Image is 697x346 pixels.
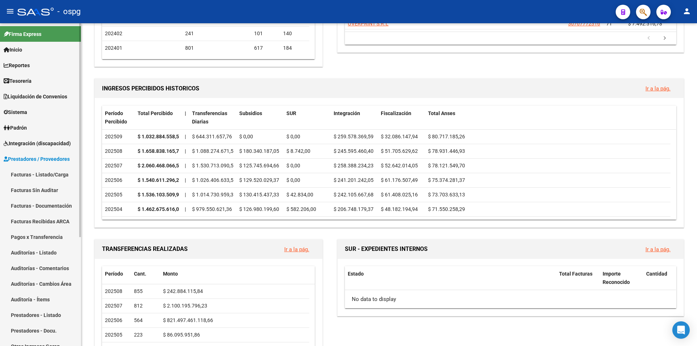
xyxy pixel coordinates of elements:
[239,134,253,139] span: $ 0,00
[138,177,182,183] strong: $ 1.540.611.296,26
[603,271,630,285] span: Importe Reconocido
[278,243,315,256] button: Ir a la pág.
[428,148,465,154] span: $ 78.931.446,93
[105,133,132,141] div: 202509
[192,134,232,139] span: $ 644.311.657,76
[185,110,186,116] span: |
[105,45,122,51] span: 202401
[105,30,122,36] span: 202402
[428,206,465,212] span: $ 71.550.258,29
[185,44,249,52] div: 801
[134,288,143,294] span: 855
[640,82,676,95] button: Ir a la pág.
[163,271,178,277] span: Monto
[381,148,418,154] span: $ 51.705.629,62
[645,246,670,253] a: Ir a la pág.
[134,303,143,309] span: 812
[57,4,81,20] span: - ospg
[345,266,556,290] datatable-header-cell: Estado
[163,303,207,309] span: $ 2.100.195.796,23
[682,7,691,16] mat-icon: person
[138,110,173,116] span: Total Percibido
[428,177,465,183] span: $ 75.374.281,37
[192,163,236,168] span: $ 1.530.713.090,57
[658,34,672,42] a: go to next page
[428,110,455,116] span: Total Anses
[182,106,189,130] datatable-header-cell: |
[4,139,71,147] span: Integración (discapacidad)
[286,134,300,139] span: $ 0,00
[105,303,122,309] span: 202507
[334,206,374,212] span: $ 206.748.179,37
[105,271,123,277] span: Período
[192,177,236,183] span: $ 1.026.406.633,55
[334,148,374,154] span: $ 245.595.460,40
[4,108,27,116] span: Sistema
[381,206,418,212] span: $ 48.182.194,94
[185,192,186,198] span: |
[236,106,284,130] datatable-header-cell: Subsidios
[134,317,143,323] span: 564
[239,177,279,183] span: $ 129.520.029,37
[185,148,186,154] span: |
[378,106,425,130] datatable-header-cell: Fiscalización
[105,317,122,323] span: 202506
[105,162,132,170] div: 202507
[192,192,236,198] span: $ 1.014.730.959,36
[254,44,277,52] div: 617
[646,271,667,277] span: Cantidad
[105,191,132,199] div: 202505
[239,110,262,116] span: Subsidios
[138,163,182,168] strong: $ 2.060.468.066,50
[381,134,418,139] span: $ 32.086.147,94
[6,7,15,16] mat-icon: menu
[239,206,279,212] span: $ 126.980.199,60
[559,271,592,277] span: Total Facturas
[131,266,160,282] datatable-header-cell: Cant.
[643,266,676,290] datatable-header-cell: Cantidad
[568,21,600,27] span: 30707772316
[4,30,41,38] span: Firma Express
[334,110,360,116] span: Integración
[381,192,418,198] span: $ 61.408.025,16
[134,332,143,338] span: 223
[105,205,132,213] div: 202504
[185,163,186,168] span: |
[163,317,213,323] span: $ 821.497.461.118,66
[192,110,227,125] span: Transferencias Diarias
[102,106,135,130] datatable-header-cell: Período Percibido
[138,148,182,154] strong: $ 1.658.838.165,76
[286,206,316,212] span: $ 582.206,00
[606,21,612,27] span: 71
[286,192,313,198] span: $ 42.834,00
[348,21,388,27] span: OVERPRINT S.R.L
[348,271,364,277] span: Estado
[331,106,378,130] datatable-header-cell: Integración
[284,106,331,130] datatable-header-cell: SUR
[102,85,199,92] span: INGRESOS PERCIBIDOS HISTORICOS
[640,243,676,256] button: Ir a la pág.
[105,110,127,125] span: Período Percibido
[283,44,306,52] div: 184
[192,148,236,154] span: $ 1.088.274.671,58
[4,124,27,132] span: Padrón
[286,177,300,183] span: $ 0,00
[381,163,418,168] span: $ 52.642.014,05
[381,177,418,183] span: $ 61.176.507,49
[428,163,465,168] span: $ 78.121.549,70
[239,163,279,168] span: $ 125.745.694,66
[381,110,411,116] span: Fiscalización
[239,192,279,198] span: $ 130.415.437,33
[138,192,182,198] strong: $ 1.536.103.509,98
[192,206,232,212] span: $ 979.550.621,36
[185,177,186,183] span: |
[105,332,122,338] span: 202505
[642,34,656,42] a: go to previous page
[428,134,465,139] span: $ 80.717.185,26
[600,266,643,290] datatable-header-cell: Importe Reconocido
[283,29,306,38] div: 140
[334,134,374,139] span: $ 259.578.369,59
[334,192,374,198] span: $ 242.105.667,68
[4,61,30,69] span: Reportes
[102,266,131,282] datatable-header-cell: Período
